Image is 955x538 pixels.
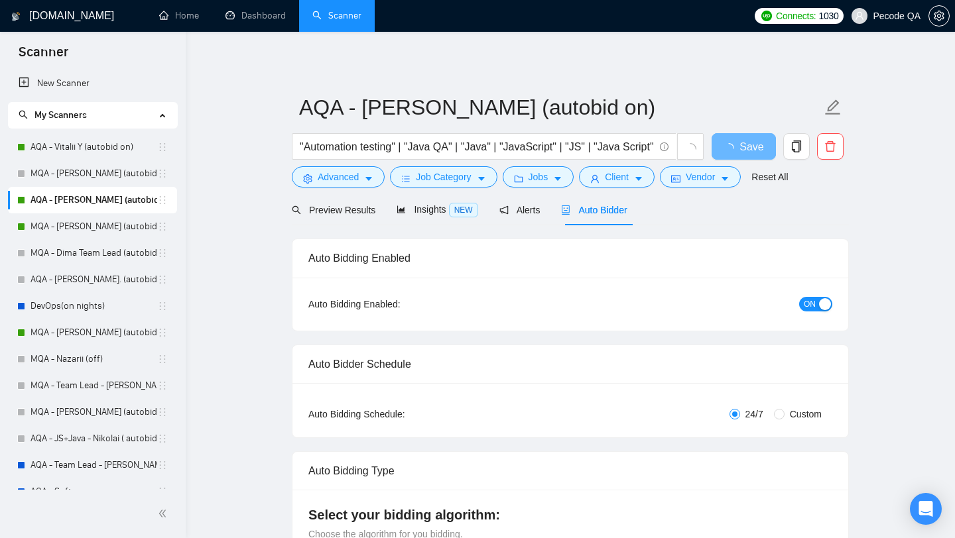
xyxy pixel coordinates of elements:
[660,166,741,188] button: idcardVendorcaret-down
[720,174,730,184] span: caret-down
[19,110,28,119] span: search
[31,213,157,240] a: MQA - [PERSON_NAME] (autobid on)
[818,140,843,152] span: delete
[503,166,574,188] button: folderJobscaret-down
[499,205,509,215] span: notification
[157,221,168,232] span: holder
[19,70,166,97] a: New Scanner
[928,5,950,27] button: setting
[308,345,832,383] div: Auto Bidder Schedule
[634,174,643,184] span: caret-down
[308,407,483,421] div: Auto Bidding Schedule:
[824,99,842,116] span: edit
[751,170,788,184] a: Reset All
[740,407,769,421] span: 24/7
[157,354,168,364] span: holder
[8,346,177,372] li: MQA - Nazarii (off)
[416,170,471,184] span: Job Category
[292,166,385,188] button: settingAdvancedcaret-down
[157,274,168,285] span: holder
[910,493,942,525] div: Open Intercom Messenger
[686,170,715,184] span: Vendor
[157,195,168,205] span: holder
[31,478,157,505] a: AQA - Soft
[292,205,301,215] span: search
[31,399,157,425] a: MQA - [PERSON_NAME] (autobid off)
[364,174,373,184] span: caret-down
[855,11,864,21] span: user
[739,138,763,155] span: Save
[308,239,832,277] div: Auto Bidding Enabled
[397,204,477,215] span: Insights
[8,213,177,240] li: MQA - Anna (autobid on)
[579,166,655,188] button: userClientcaret-down
[499,205,541,215] span: Alerts
[928,11,950,21] a: setting
[31,425,157,452] a: AQA - JS+Java - Nikolai ( autobid off)
[225,10,286,21] a: dashboardDashboard
[303,174,312,184] span: setting
[785,407,827,421] span: Custom
[157,248,168,258] span: holder
[8,266,177,293] li: AQA - JS - Yaroslav. (autobid off day)
[157,407,168,417] span: holder
[8,399,177,425] li: MQA - Orest K. (autobid off)
[449,203,478,217] span: NEW
[761,11,772,21] img: upwork-logo.png
[8,160,177,187] li: MQA - Olha S. (autobid off )
[8,70,177,97] li: New Scanner
[11,6,21,27] img: logo
[818,9,838,23] span: 1030
[804,297,816,311] span: ON
[31,160,157,187] a: MQA - [PERSON_NAME] (autobid off )
[157,142,168,152] span: holder
[31,240,157,266] a: MQA - Dima Team Lead (autobid on)
[390,166,497,188] button: barsJob Categorycaret-down
[776,9,816,23] span: Connects:
[8,42,79,70] span: Scanner
[8,293,177,319] li: DevOps(on nights)
[157,433,168,444] span: holder
[318,170,359,184] span: Advanced
[157,380,168,391] span: holder
[292,205,375,215] span: Preview Results
[477,174,486,184] span: caret-down
[605,170,629,184] span: Client
[8,134,177,160] li: AQA - Vitalii Y (autobid on)
[561,205,627,215] span: Auto Bidder
[553,174,562,184] span: caret-down
[31,134,157,160] a: AQA - Vitalii Y (autobid on)
[929,11,949,21] span: setting
[724,143,739,154] span: loading
[8,372,177,399] li: MQA - Team Lead - Ilona (autobid night off) (28.03)
[784,140,809,152] span: copy
[300,138,654,155] input: Search Freelance Jobs...
[31,319,157,346] a: MQA - [PERSON_NAME] (autobid Off)
[308,297,483,311] div: Auto Bidding Enabled:
[8,319,177,346] li: MQA - Alexander D. (autobid Off)
[31,452,157,478] a: AQA - Team Lead - [PERSON_NAME] (off)
[157,327,168,338] span: holder
[590,174,600,184] span: user
[8,240,177,266] li: MQA - Dima Team Lead (autobid on)
[31,372,157,399] a: MQA - Team Lead - [PERSON_NAME] (autobid night off) (28.03)
[19,109,87,121] span: My Scanners
[157,168,168,179] span: holder
[529,170,548,184] span: Jobs
[31,187,157,213] a: AQA - [PERSON_NAME] (autobid on)
[308,506,832,524] h4: Select your bidding algorithm:
[157,460,168,470] span: holder
[783,133,810,160] button: copy
[308,452,832,490] div: Auto Bidding Type
[401,174,411,184] span: bars
[712,133,776,160] button: Save
[671,174,680,184] span: idcard
[159,10,199,21] a: homeHome
[8,425,177,452] li: AQA - JS+Java - Nikolai ( autobid off)
[660,142,668,151] span: info-circle
[561,205,570,215] span: robot
[299,91,822,124] input: Scanner name...
[34,109,87,121] span: My Scanners
[31,346,157,372] a: MQA - Nazarii (off)
[31,293,157,319] a: DevOps(on nights)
